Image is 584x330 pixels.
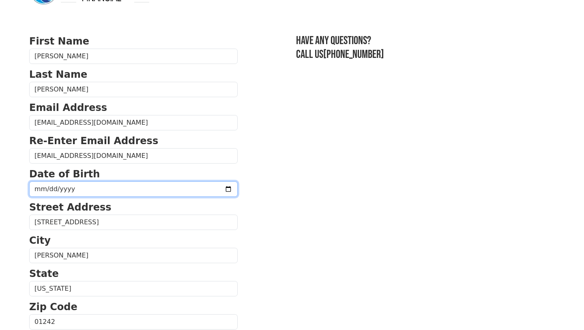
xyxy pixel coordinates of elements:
[29,82,238,97] input: Last Name
[29,36,89,47] strong: First Name
[29,268,59,279] strong: State
[29,49,238,64] input: First Name
[29,314,238,330] input: Zip Code
[29,168,100,180] strong: Date of Birth
[29,202,112,213] strong: Street Address
[29,235,51,246] strong: City
[29,69,87,80] strong: Last Name
[29,301,77,313] strong: Zip Code
[29,135,158,147] strong: Re-Enter Email Address
[29,115,238,130] input: Email Address
[29,148,238,164] input: Re-Enter Email Address
[296,34,555,48] h3: Have any questions?
[296,48,555,62] h3: Call us
[29,102,107,113] strong: Email Address
[323,48,384,61] a: [PHONE_NUMBER]
[29,248,238,263] input: City
[29,215,238,230] input: Street Address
